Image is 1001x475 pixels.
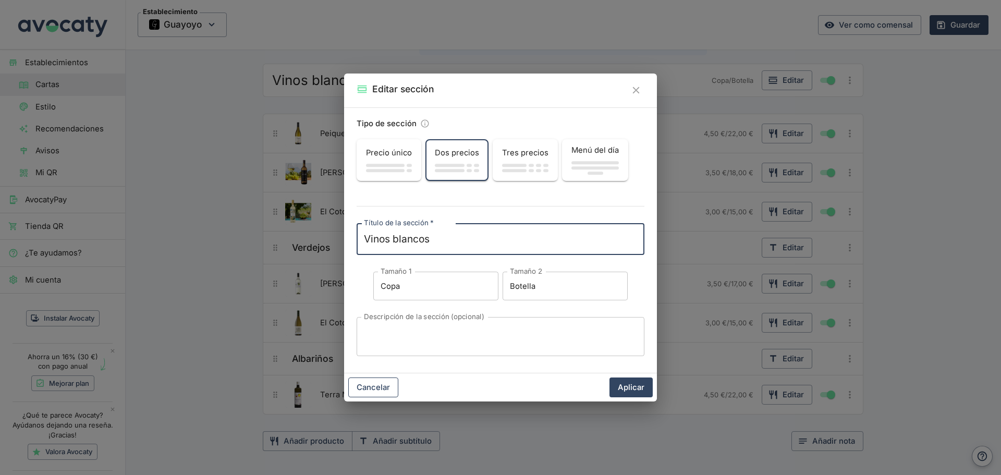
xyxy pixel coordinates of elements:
button: Cerrar [628,82,644,99]
button: Aplicar [609,377,653,397]
input: Ej: Grande [503,272,628,300]
button: Precio único [358,140,420,180]
span: Menú del día [571,144,619,156]
button: Menú del día [563,140,627,180]
label: Tamaño 1 [381,266,411,276]
label: Título de la sección [364,218,433,228]
span: Dos precios [435,147,479,159]
input: Ej: Pequeño [373,272,498,300]
button: Información sobre tipos de sección [418,116,433,131]
textarea: Vinos blancos [364,232,637,247]
button: Dos precios [426,140,487,180]
label: Tipo de sección [357,118,417,129]
span: Precio único [366,147,412,159]
button: Tres precios [494,140,557,180]
button: Cancelar [348,377,398,397]
span: Tres precios [502,147,548,159]
label: Tamaño 2 [510,266,542,276]
h2: Editar sección [372,82,434,96]
label: Descripción de la sección (opcional) [364,312,484,322]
